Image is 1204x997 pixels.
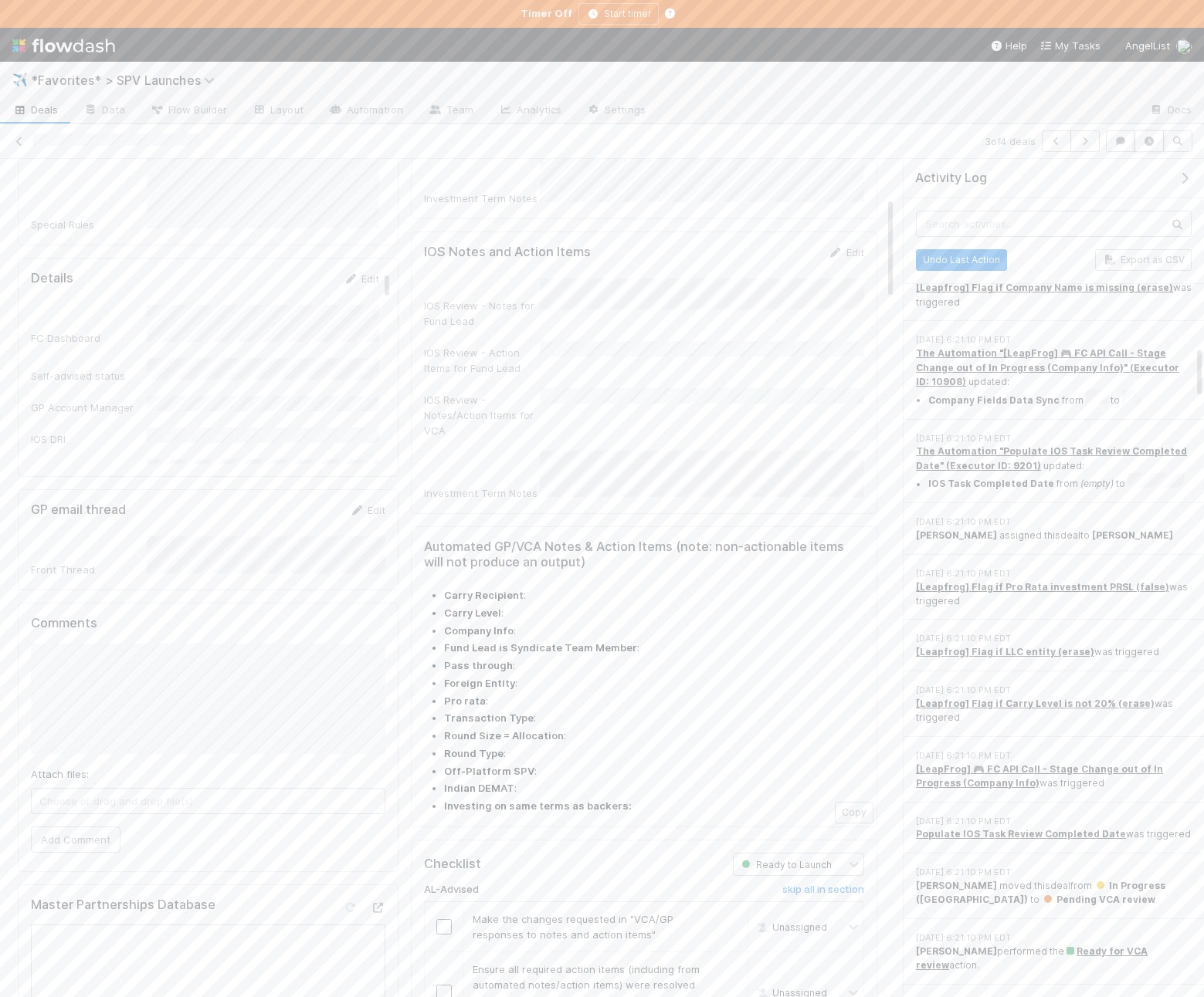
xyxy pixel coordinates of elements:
[916,645,1192,659] div: was triggered
[31,616,385,631] h5: Comments
[12,32,115,59] img: logo-inverted-e16ddd16eac7371096b0.svg
[574,99,658,123] a: Settings
[444,695,486,707] strong: Pro rata
[444,799,632,812] strong: Investing on same terms as backers:
[71,99,137,123] a: Data
[916,945,1192,973] div: performed the action.
[916,432,1192,445] div: [DATE] 6:21:10 PM EDT
[916,931,1192,945] div: [DATE] 6:21:10 PM EDT
[150,102,227,117] span: Flow Builder
[444,746,864,762] li: :
[578,3,659,25] button: Start timer
[1095,248,1192,270] button: Export as CSV
[916,581,1169,593] a: [Leapfrog] Flag if Pro Rata investment PRSL (false)
[916,646,1094,657] strong: [Leapfrog] Flag if LLC entity (erase)
[1092,529,1173,541] strong: [PERSON_NAME]
[916,879,1192,907] div: moved this deal from to
[31,502,126,518] h5: GP email thread
[916,945,997,957] strong: [PERSON_NAME]
[835,802,873,823] button: Copy
[31,271,73,286] h5: Details
[444,694,864,709] li: :
[916,444,1192,492] div: updated:
[916,567,1192,580] div: [DATE] 6:21:10 PM EDT
[916,880,997,891] strong: [PERSON_NAME]
[1125,39,1170,52] span: AngelList
[916,282,1173,293] a: [Leapfrog] Flag if Company Name is missing (erase)
[916,697,1192,725] div: was triggered
[444,782,514,794] strong: Indian DEMAT
[916,684,1192,697] div: [DATE] 6:21:10 PM EDT
[738,858,832,870] span: Ready to Launch
[1176,39,1192,54] img: avatar_b18de8e2-1483-4e81-aa60-0a3d21592880.png
[31,431,147,447] div: IOS DRI
[444,606,864,621] li: :
[916,632,1192,645] div: [DATE] 6:21:10 PM EDT
[32,789,385,813] span: Choose or drag and drop file(s)
[424,485,540,501] div: Investment Term Notes
[424,857,481,872] h5: Checklist
[928,394,1060,406] strong: Company Fields Data Sync
[916,347,1179,387] a: The Automation "[LeapFrog] 🎮 FC API Call - Stage Change out of In Progress (Company Info)" (Execu...
[916,248,1007,270] button: Undo Last Action
[31,400,147,415] div: GP Account Manager
[444,747,504,759] strong: Round Type
[424,345,540,376] div: IOS Review - Action Items for Fund Lead
[424,884,479,896] h6: AL-Advised
[444,640,864,656] li: :
[31,463,147,478] div: Ready to Launch DRI
[316,99,415,123] a: Automation
[916,827,1192,841] div: was triggered
[31,766,89,782] label: Attach files:
[1137,99,1204,123] a: Docs
[916,828,1126,840] a: Populate IOS Task Review Completed Date
[444,711,864,726] li: :
[1040,38,1101,53] a: My Tasks
[916,762,1192,791] div: was triggered
[916,698,1155,709] a: [Leapfrog] Flag if Carry Level is not 20% (erase)
[916,749,1192,762] div: [DATE] 6:21:10 PM EDT
[916,763,1163,789] a: [LeapFrog] 🎮 FC API Call - Stage Change out of In Progress (Company Info)
[916,445,1187,471] a: The Automation "Populate IOS Task Review Completed Date" (Executor ID: 9201)
[928,478,1054,490] strong: IOS Task Completed Date
[916,529,997,541] strong: [PERSON_NAME]
[239,99,316,123] a: Layout
[424,539,864,569] h5: Automated GP/VCA Notes & Action Items (note: non-actionable items will not produce an output)
[782,884,864,896] h6: skip all in section
[31,562,147,577] div: Front Thread
[349,504,385,516] a: Edit
[1040,39,1101,52] span: My Tasks
[916,210,1192,236] input: Search activities...
[473,913,673,941] span: Make the changes requested in "VCA/GP responses to notes and action items"
[12,73,28,86] span: ✈️
[985,133,1036,149] span: 3 of 4 deals
[1080,478,1114,490] em: (empty)
[444,659,513,671] strong: Pass through
[31,826,120,853] button: Add Comment
[444,589,524,601] strong: Carry Recipient
[1042,894,1155,905] span: Pending VCA review
[916,580,1192,609] div: was triggered
[444,729,564,742] strong: Round Size = Allocation
[31,73,222,88] span: *Favorites* > SPV Launches
[916,529,1192,542] div: assigned this deal to
[521,7,572,19] strong: Timer Off
[12,102,59,117] span: Deals
[754,921,827,933] span: Unassigned
[916,815,1192,828] div: [DATE] 6:21:10 PM EDT
[915,171,987,186] span: Activity Log
[444,781,864,796] li: :
[916,346,1192,407] div: updated:
[828,246,864,259] a: Edit
[444,676,864,691] li: :
[444,658,864,674] li: :
[916,515,1192,529] div: [DATE] 6:21:10 PM EDT
[444,607,501,619] strong: Carry Level
[444,624,514,637] strong: Company Info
